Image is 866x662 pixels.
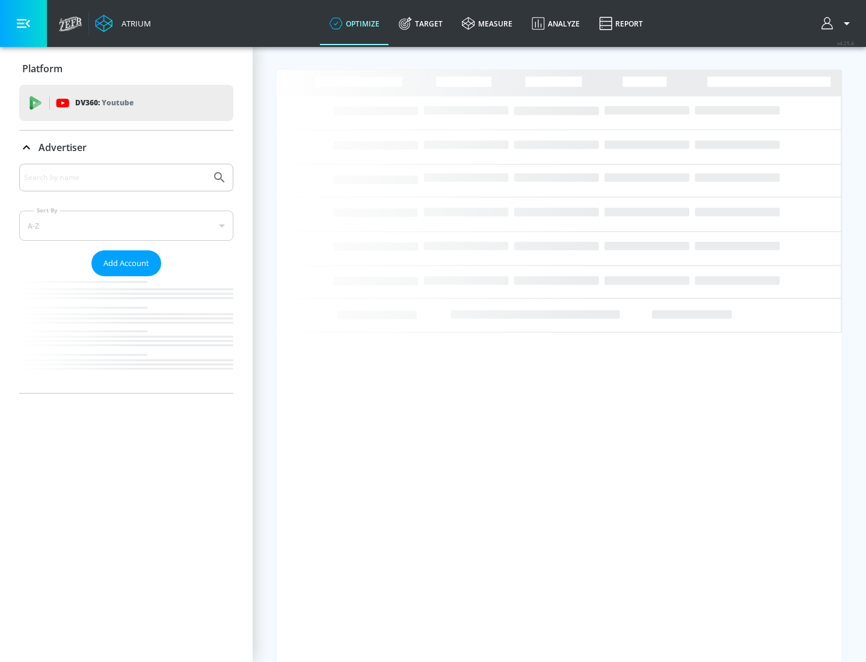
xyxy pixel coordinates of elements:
[320,2,389,45] a: optimize
[22,62,63,75] p: Platform
[389,2,452,45] a: Target
[452,2,522,45] a: measure
[589,2,653,45] a: Report
[34,206,60,214] label: Sort By
[103,256,149,270] span: Add Account
[102,96,134,109] p: Youtube
[522,2,589,45] a: Analyze
[38,141,87,154] p: Advertiser
[19,164,233,393] div: Advertiser
[19,85,233,121] div: DV360: Youtube
[75,96,134,110] p: DV360:
[837,40,854,46] span: v 4.25.4
[95,14,151,32] a: Atrium
[19,276,233,393] nav: list of Advertiser
[24,170,206,185] input: Search by name
[19,131,233,164] div: Advertiser
[19,211,233,241] div: A-Z
[91,250,161,276] button: Add Account
[117,18,151,29] div: Atrium
[19,52,233,85] div: Platform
